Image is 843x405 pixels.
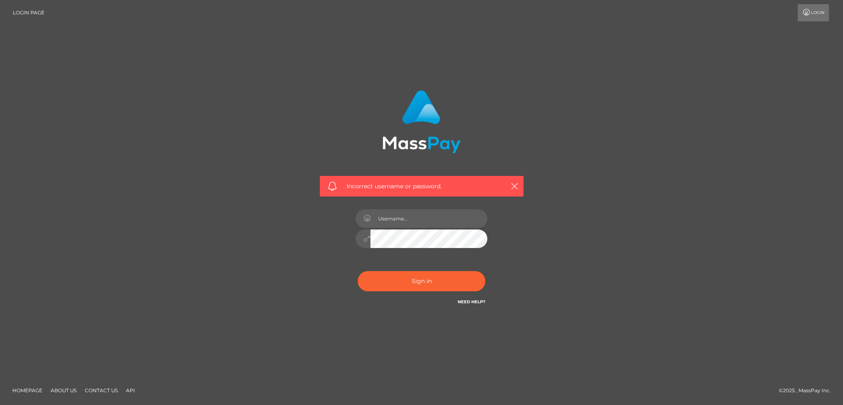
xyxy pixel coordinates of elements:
a: Contact Us [82,384,121,397]
a: Homepage [9,384,46,397]
div: © 2025 , MassPay Inc. [779,386,837,395]
a: Login [798,4,829,21]
button: Sign in [358,271,485,291]
span: Incorrect username or password. [347,182,497,191]
a: About Us [47,384,80,397]
img: MassPay Login [382,90,461,153]
a: API [123,384,138,397]
input: Username... [370,209,487,228]
a: Need Help? [458,299,485,304]
a: Login Page [13,4,44,21]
